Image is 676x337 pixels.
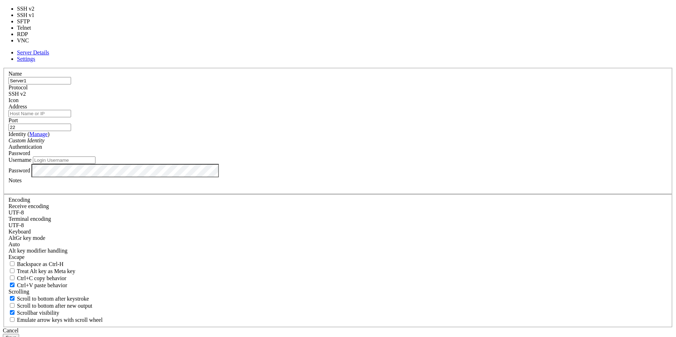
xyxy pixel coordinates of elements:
[17,282,67,288] span: Ctrl+V paste behavior
[17,25,43,31] li: Telnet
[8,222,24,228] span: UTF-8
[8,289,29,295] label: Scrolling
[17,261,64,267] span: Backspace as Ctrl-H
[8,216,51,222] label: The default terminal encoding. ISO-2022 enables character map translations (like graphics maps). ...
[8,110,71,117] input: Host Name or IP
[8,248,68,254] label: Controls how the Alt key is handled. Escape: Send an ESC prefix. 8-Bit: Add 128 to the typed char...
[8,317,103,323] label: When using the alternative screen buffer, and DECCKM (Application Cursor Keys) is active, mouse w...
[8,197,30,203] label: Encoding
[8,91,668,97] div: SSH v2
[17,37,43,44] li: VNC
[8,71,22,77] label: Name
[8,209,668,216] div: UTF-8
[8,268,75,274] label: Whether the Alt key acts as a Meta key or as a distinct Alt key.
[17,6,43,12] li: SSH v2
[8,296,89,302] label: Whether to scroll to the bottom on any keystroke.
[8,254,668,260] div: Escape
[8,241,20,247] span: Auto
[28,131,49,137] span: ( )
[3,327,673,334] div: Cancel
[8,310,59,316] label: The vertical scrollbar mode.
[8,303,92,309] label: Scroll to bottom after new output.
[17,303,92,309] span: Scroll to bottom after new output
[8,91,26,97] span: SSH v2
[8,124,71,131] input: Port Number
[10,310,14,315] input: Scrollbar visibility
[8,150,668,156] div: Password
[17,317,103,323] span: Emulate arrow keys with scroll wheel
[10,303,14,308] input: Scroll to bottom after new output
[8,254,24,260] span: Escape
[8,235,45,241] label: Set the expected encoding for data received from the host. If the encodings do not match, visual ...
[8,77,71,84] input: Server Name
[17,296,89,302] span: Scroll to bottom after keystroke
[8,209,24,215] span: UTF-8
[8,222,668,229] div: UTF-8
[8,150,30,156] span: Password
[29,131,48,137] a: Manage
[8,167,30,173] label: Password
[8,241,668,248] div: Auto
[10,317,14,322] input: Emulate arrow keys with scroll wheel
[8,137,668,144] div: Custom Identity
[17,12,43,18] li: SSH v1
[8,117,18,123] label: Port
[8,229,31,235] label: Keyboard
[17,49,49,55] a: Server Details
[8,97,18,103] label: Icon
[10,268,14,273] input: Treat Alt key as Meta key
[8,157,31,163] label: Username
[8,84,28,90] label: Protocol
[10,296,14,301] input: Scroll to bottom after keystroke
[10,276,14,280] input: Ctrl+C copy behavior
[10,283,14,287] input: Ctrl+V paste behavior
[17,268,75,274] span: Treat Alt key as Meta key
[17,31,43,37] li: RDP
[10,261,14,266] input: Backspace as Ctrl-H
[8,203,49,209] label: Set the expected encoding for data received from the host. If the encodings do not match, visual ...
[8,177,22,183] label: Notes
[8,131,49,137] label: Identity
[17,56,35,62] a: Settings
[8,104,27,110] label: Address
[8,144,42,150] label: Authentication
[33,156,95,164] input: Login Username
[8,275,66,281] label: Ctrl-C copies if true, send ^C to host if false. Ctrl-Shift-C sends ^C to host if true, copies if...
[8,261,64,267] label: If true, the backspace should send BS ('\x08', aka ^H). Otherwise the backspace key should send '...
[17,310,59,316] span: Scrollbar visibility
[17,275,66,281] span: Ctrl+C copy behavior
[8,137,45,143] i: Custom Identity
[8,282,67,288] label: Ctrl+V pastes if true, sends ^V to host if false. Ctrl+Shift+V sends ^V to host if true, pastes i...
[17,18,43,25] li: SFTP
